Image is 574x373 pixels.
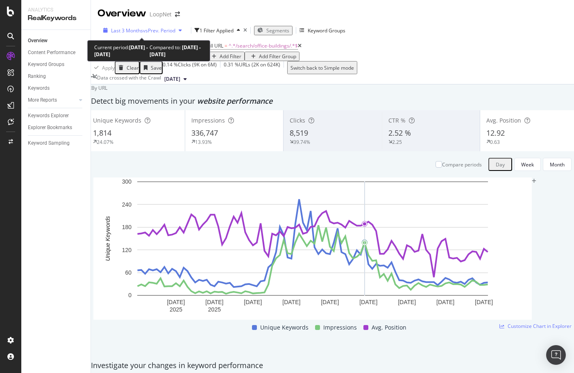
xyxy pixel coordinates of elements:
div: More Reports [28,96,57,105]
text: 2025 [208,306,221,313]
button: Switch back to Simple mode [287,61,357,74]
button: Clear [115,61,140,74]
span: 8,519 [290,128,308,138]
div: Keyword Sampling [28,139,70,148]
a: Overview [28,36,85,45]
button: Save [140,61,163,74]
div: A chart. [93,177,532,320]
div: Compare periods [442,161,482,168]
div: Switch back to Simple mode [290,64,354,71]
div: Keyword Groups [28,60,64,69]
span: = [225,42,227,49]
div: Overview [28,36,48,45]
a: Keywords [28,84,85,93]
text: 180 [122,224,132,230]
span: Avg. Position [486,116,521,124]
button: [DATE] [161,74,190,84]
div: plus [532,179,536,184]
div: 0.63 [490,139,500,146]
a: Keywords Explorer [28,111,85,120]
text: [DATE] [244,299,262,305]
span: 1,814 [93,128,111,138]
text: [DATE] [321,299,339,305]
div: Month [550,161,565,168]
div: Compared to: [150,44,203,58]
div: Keywords [28,84,50,93]
div: legacy label [87,84,107,91]
span: vs Prev. Period [143,27,175,34]
div: Keywords Explorer [28,111,69,120]
text: [DATE] [398,299,416,305]
span: Unique Keywords [260,323,309,332]
button: 1 Filter Applied [195,24,243,37]
button: Segments [254,26,293,35]
div: 0.14 % Clicks ( 9K on 6M ) [163,61,217,74]
div: Explorer Bookmarks [28,123,72,132]
text: [DATE] [205,299,223,305]
button: Keyword Groups [299,24,345,37]
div: Overview [98,7,146,20]
div: Save [151,64,162,71]
span: By URL [91,84,107,91]
text: Unique Keywords [104,216,111,261]
text: [DATE] [436,299,454,305]
div: Ranking [28,72,46,81]
div: 13.93% [195,139,212,146]
span: Last 3 Months [111,27,143,34]
text: [DATE] [282,299,300,305]
span: Segments [266,27,289,34]
button: Month [543,158,572,171]
div: 39.74% [293,139,310,146]
div: Apply [102,64,115,71]
text: [DATE] [359,299,377,305]
div: times [243,28,247,33]
div: Open Intercom Messenger [546,345,566,365]
div: Add Filter Group [259,53,296,60]
span: 2.52 % [388,128,411,138]
span: Impressions [323,323,357,332]
span: website performance [197,96,272,106]
a: Content Performance [28,48,85,57]
text: [DATE] [167,299,185,305]
button: Add Filter Group [245,52,299,61]
button: Day [488,158,512,171]
span: Unique Keywords [93,116,141,124]
a: Keyword Sampling [28,139,85,148]
b: [DATE] - [DATE] [94,44,148,58]
div: RealKeywords [28,14,84,23]
div: Week [521,161,534,168]
div: Content Performance [28,48,75,57]
span: Customize Chart in Explorer [508,323,572,330]
div: arrow-right-arrow-left [175,11,180,17]
div: Data crossed with the Crawl [97,74,161,84]
button: Add Filter [205,52,245,61]
span: Full URL [205,42,223,49]
a: Keyword Groups [28,60,85,69]
text: 2025 [170,306,182,313]
span: CTR % [388,116,406,124]
span: Clicks [290,116,305,124]
div: Analytics [28,7,84,14]
span: ^.*/search/office-buildings/.*$ [229,42,298,49]
div: Day [496,161,505,168]
b: [DATE] - [DATE] [150,44,201,58]
button: Apply [91,61,115,74]
div: Investigate your changes in keyword performance [91,360,574,371]
a: Customize Chart in Explorer [499,323,572,330]
div: Current period: [94,44,150,58]
div: Clear [127,64,139,71]
text: 0 [128,292,132,299]
span: 336,747 [191,128,218,138]
a: Ranking [28,72,85,81]
button: Week [514,158,541,171]
div: Add Filter [220,53,241,60]
span: Impressions [191,116,225,124]
div: 2.25 [392,139,402,146]
a: More Reports [28,96,77,105]
a: Explorer Bookmarks [28,123,85,132]
text: 300 [122,179,132,185]
div: 24.07% [97,139,113,146]
span: 2025 Aug. 3rd [164,75,180,83]
span: 12.92 [486,128,505,138]
text: 120 [122,247,132,253]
